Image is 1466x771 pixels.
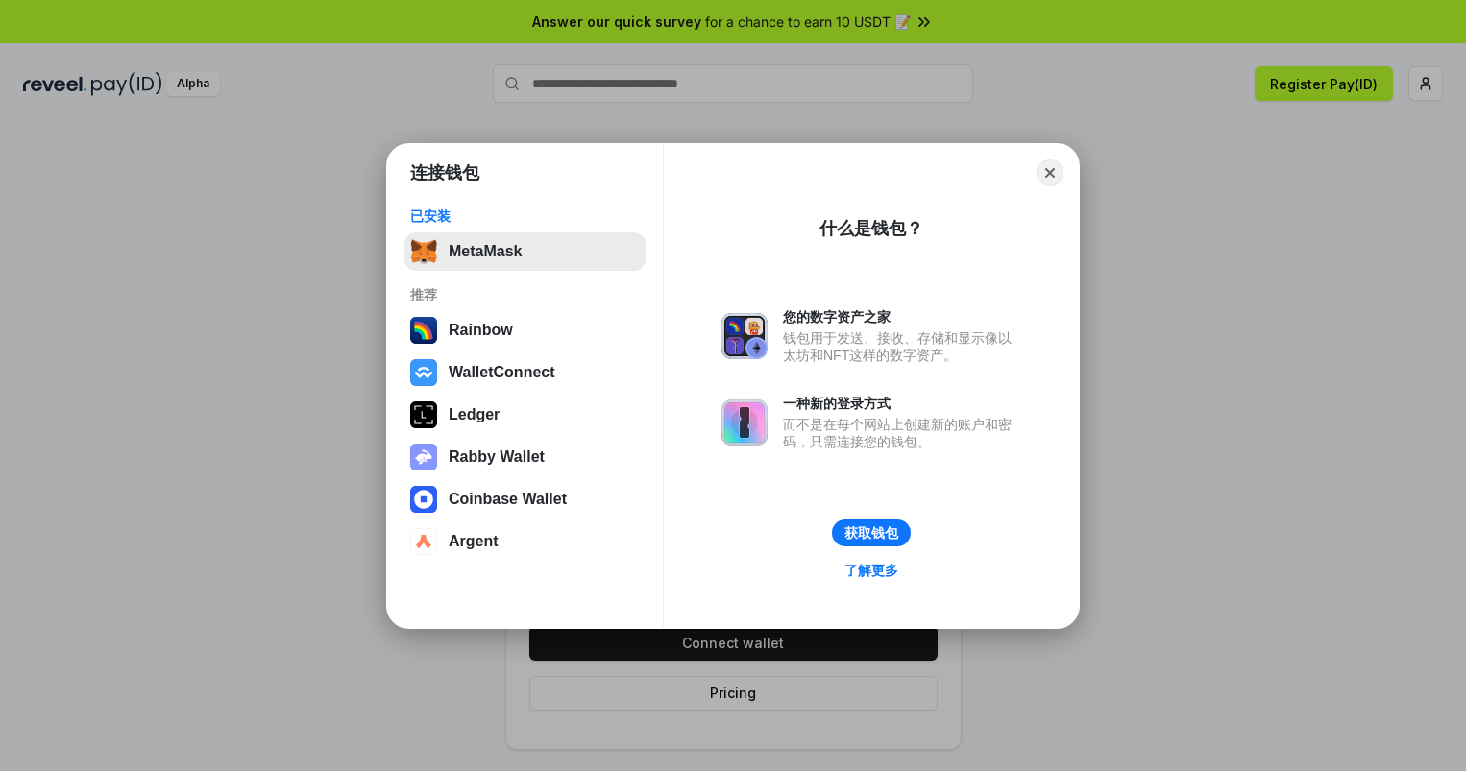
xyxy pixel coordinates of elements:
div: MetaMask [449,243,522,260]
img: svg+xml,%3Csvg%20width%3D%2228%22%20height%3D%2228%22%20viewBox%3D%220%200%2028%2028%22%20fill%3D... [410,359,437,386]
div: Coinbase Wallet [449,491,567,508]
button: Rainbow [404,311,646,349]
div: 获取钱包 [844,524,898,542]
img: svg+xml,%3Csvg%20width%3D%22120%22%20height%3D%22120%22%20viewBox%3D%220%200%20120%20120%22%20fil... [410,317,437,344]
div: Argent [449,533,499,550]
button: MetaMask [404,232,646,271]
button: Close [1037,159,1063,186]
button: WalletConnect [404,353,646,392]
div: Rabby Wallet [449,448,545,466]
h1: 连接钱包 [410,161,479,184]
img: svg+xml,%3Csvg%20xmlns%3D%22http%3A%2F%2Fwww.w3.org%2F2000%2Fsvg%22%20fill%3D%22none%22%20viewBox... [721,313,768,359]
div: 已安装 [410,207,640,225]
a: 了解更多 [833,558,910,583]
div: 一种新的登录方式 [783,395,1021,412]
button: Rabby Wallet [404,438,646,476]
div: 而不是在每个网站上创建新的账户和密码，只需连接您的钱包。 [783,416,1021,450]
button: Argent [404,522,646,561]
div: 您的数字资产之家 [783,308,1021,325]
div: 了解更多 [844,562,898,579]
img: svg+xml,%3Csvg%20width%3D%2228%22%20height%3D%2228%22%20viewBox%3D%220%200%2028%2028%22%20fill%3D... [410,486,437,513]
div: Rainbow [449,322,513,339]
img: svg+xml,%3Csvg%20xmlns%3D%22http%3A%2F%2Fwww.w3.org%2F2000%2Fsvg%22%20width%3D%2228%22%20height%3... [410,401,437,428]
img: svg+xml,%3Csvg%20xmlns%3D%22http%3A%2F%2Fwww.w3.org%2F2000%2Fsvg%22%20fill%3D%22none%22%20viewBox... [721,399,768,446]
div: 钱包用于发送、接收、存储和显示像以太坊和NFT这样的数字资产。 [783,329,1021,364]
button: Coinbase Wallet [404,480,646,518]
img: svg+xml,%3Csvg%20width%3D%2228%22%20height%3D%2228%22%20viewBox%3D%220%200%2028%2028%22%20fill%3D... [410,528,437,555]
div: 什么是钱包？ [819,217,923,240]
div: WalletConnect [449,364,555,381]
button: 获取钱包 [832,519,911,546]
img: svg+xml,%3Csvg%20xmlns%3D%22http%3A%2F%2Fwww.w3.org%2F2000%2Fsvg%22%20fill%3D%22none%22%20viewBox... [410,444,437,470]
button: Ledger [404,396,646,434]
div: 推荐 [410,286,640,303]
div: Ledger [449,406,500,423]
img: svg+xml,%3Csvg%20fill%3D%22none%22%20height%3D%2233%22%20viewBox%3D%220%200%2035%2033%22%20width%... [410,238,437,265]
